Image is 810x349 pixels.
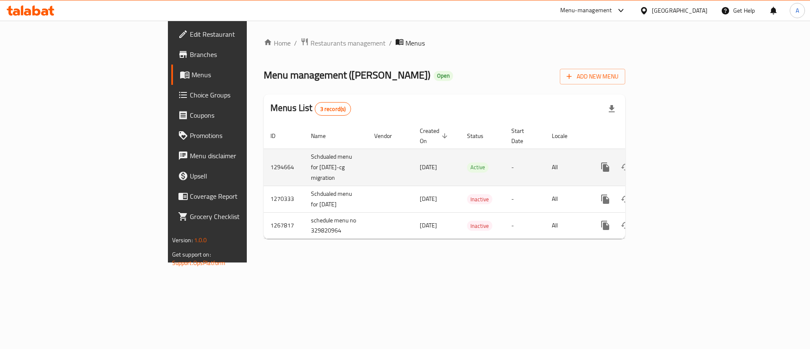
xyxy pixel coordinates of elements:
td: - [505,149,545,186]
a: Coverage Report [171,186,303,206]
span: Menus [405,38,425,48]
span: Choice Groups [190,90,297,100]
span: 1.0.0 [194,235,207,246]
li: / [389,38,392,48]
span: Menu management ( [PERSON_NAME] ) [264,65,430,84]
span: Grocery Checklist [190,211,297,222]
span: Version: [172,235,193,246]
a: Support.OpsPlatform [172,257,226,268]
span: A [796,6,799,15]
span: [DATE] [420,193,437,204]
span: Active [467,162,489,172]
div: Export file [602,99,622,119]
td: All [545,212,589,239]
td: Schdualed menu for [DATE]-cg migration [304,149,367,186]
div: [GEOGRAPHIC_DATA] [652,6,707,15]
span: ID [270,131,286,141]
button: Add New Menu [560,69,625,84]
div: Active [467,162,489,173]
a: Grocery Checklist [171,206,303,227]
span: Add New Menu [567,71,618,82]
a: Coupons [171,105,303,125]
span: Inactive [467,221,492,231]
a: Upsell [171,166,303,186]
td: schedule menu no 329820964 [304,212,367,239]
td: All [545,186,589,212]
span: Name [311,131,337,141]
a: Menus [171,65,303,85]
button: Change Status [616,215,636,235]
span: Vendor [374,131,403,141]
span: [DATE] [420,162,437,173]
a: Menu disclaimer [171,146,303,166]
span: Coverage Report [190,191,297,201]
div: Open [434,71,453,81]
a: Choice Groups [171,85,303,105]
a: Branches [171,44,303,65]
div: Inactive [467,194,492,204]
div: Total records count [315,102,351,116]
span: Coupons [190,110,297,120]
th: Actions [589,123,683,149]
button: more [595,215,616,235]
span: [DATE] [420,220,437,231]
span: Locale [552,131,578,141]
span: Edit Restaurant [190,29,297,39]
span: Upsell [190,171,297,181]
button: more [595,157,616,177]
span: Restaurants management [310,38,386,48]
a: Edit Restaurant [171,24,303,44]
td: Schdualed menu for [DATE] [304,186,367,212]
div: Menu-management [560,5,612,16]
button: Change Status [616,189,636,209]
span: Created On [420,126,450,146]
span: Open [434,72,453,79]
td: All [545,149,589,186]
table: enhanced table [264,123,683,239]
span: Start Date [511,126,535,146]
span: Get support on: [172,249,211,260]
span: Inactive [467,195,492,204]
a: Promotions [171,125,303,146]
a: Restaurants management [300,38,386,49]
h2: Menus List [270,102,351,116]
span: Promotions [190,130,297,141]
span: Menu disclaimer [190,151,297,161]
span: Status [467,131,494,141]
nav: breadcrumb [264,38,625,49]
span: 3 record(s) [315,105,351,113]
td: - [505,186,545,212]
button: more [595,189,616,209]
span: Menus [192,70,297,80]
td: - [505,212,545,239]
span: Branches [190,49,297,60]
